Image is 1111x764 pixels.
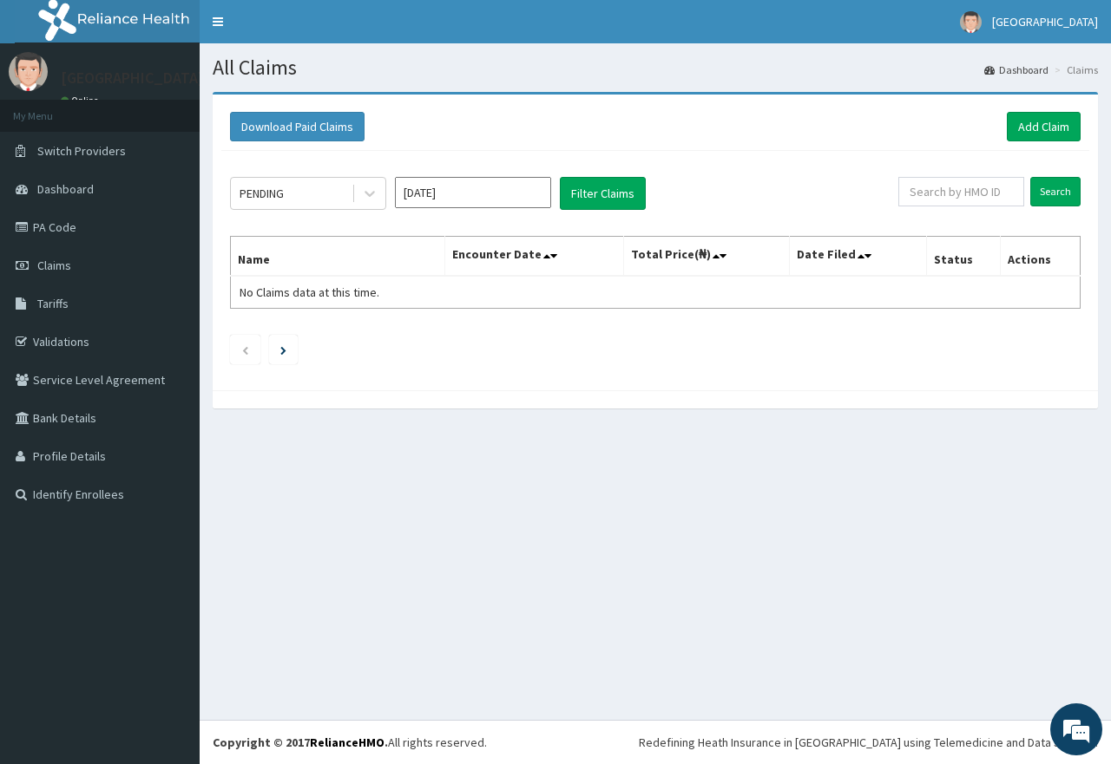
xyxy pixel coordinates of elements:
a: Add Claim [1007,112,1081,141]
input: Select Month and Year [395,177,551,208]
div: Redefining Heath Insurance in [GEOGRAPHIC_DATA] using Telemedicine and Data Science! [639,734,1098,751]
input: Search by HMO ID [898,177,1024,206]
img: User Image [960,11,982,33]
input: Search [1030,177,1081,206]
a: Next page [280,342,286,357]
th: Actions [1000,237,1080,277]
strong: Copyright © 2017 . [213,735,388,750]
div: PENDING [240,185,284,202]
p: [GEOGRAPHIC_DATA] [61,70,204,86]
th: Name [231,237,445,277]
span: Tariffs [37,296,69,311]
li: Claims [1050,62,1098,77]
button: Filter Claims [560,177,646,210]
span: Claims [37,258,71,273]
th: Status [926,237,1000,277]
span: No Claims data at this time. [240,284,379,300]
a: Online [61,95,102,107]
footer: All rights reserved. [200,720,1111,764]
a: RelianceHMO [310,735,385,750]
img: User Image [9,52,48,91]
span: [GEOGRAPHIC_DATA] [992,14,1098,29]
a: Previous page [241,342,249,357]
th: Total Price(₦) [623,237,789,277]
th: Encounter Date [444,237,623,277]
button: Download Paid Claims [230,112,365,141]
a: Dashboard [984,62,1049,77]
span: Dashboard [37,181,94,197]
h1: All Claims [213,56,1098,79]
th: Date Filed [789,237,926,277]
span: Switch Providers [37,143,126,159]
